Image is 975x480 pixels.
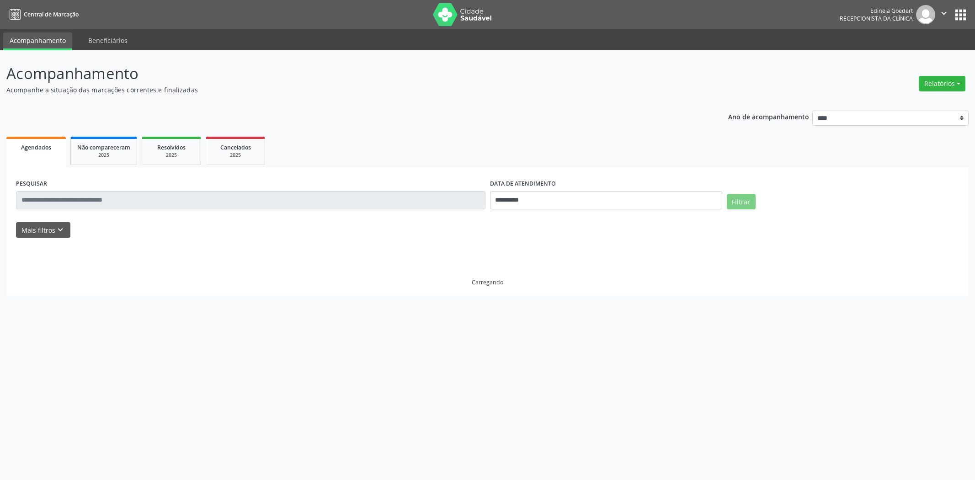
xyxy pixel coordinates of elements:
[157,144,186,151] span: Resolvidos
[6,85,680,95] p: Acompanhe a situação das marcações correntes e finalizadas
[472,278,503,286] div: Carregando
[727,194,756,209] button: Filtrar
[3,32,72,50] a: Acompanhamento
[77,144,130,151] span: Não compareceram
[728,111,809,122] p: Ano de acompanhamento
[21,144,51,151] span: Agendados
[916,5,935,24] img: img
[213,152,258,159] div: 2025
[82,32,134,48] a: Beneficiários
[6,7,79,22] a: Central de Marcação
[939,8,949,18] i: 
[77,152,130,159] div: 2025
[490,177,556,191] label: DATA DE ATENDIMENTO
[55,225,65,235] i: keyboard_arrow_down
[149,152,194,159] div: 2025
[840,15,913,22] span: Recepcionista da clínica
[220,144,251,151] span: Cancelados
[6,62,680,85] p: Acompanhamento
[24,11,79,18] span: Central de Marcação
[16,222,70,238] button: Mais filtroskeyboard_arrow_down
[16,177,47,191] label: PESQUISAR
[919,76,965,91] button: Relatórios
[840,7,913,15] div: Edineia Goedert
[953,7,969,23] button: apps
[935,5,953,24] button: 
